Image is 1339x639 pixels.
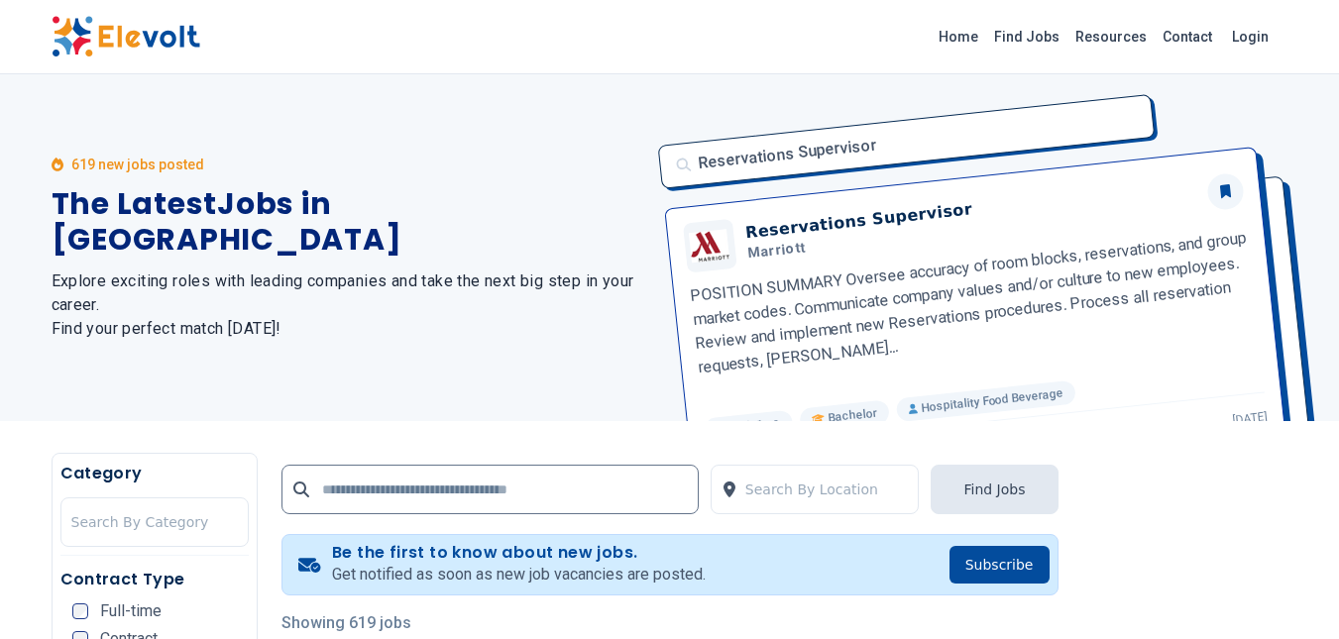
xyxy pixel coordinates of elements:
[100,603,162,619] span: Full-time
[332,543,706,563] h4: Be the first to know about new jobs.
[931,21,986,53] a: Home
[60,568,249,591] h5: Contract Type
[52,186,646,258] h1: The Latest Jobs in [GEOGRAPHIC_DATA]
[60,462,249,485] h5: Category
[281,611,1059,635] p: Showing 619 jobs
[949,546,1050,584] button: Subscribe
[52,16,200,57] img: Elevolt
[72,603,88,619] input: Full-time
[931,465,1058,514] button: Find Jobs
[986,21,1067,53] a: Find Jobs
[1220,17,1281,56] a: Login
[71,155,204,174] p: 619 new jobs posted
[332,563,706,586] p: Get notified as soon as new job vacancies are posted.
[1067,21,1155,53] a: Resources
[1155,21,1220,53] a: Contact
[52,269,646,341] h2: Explore exciting roles with leading companies and take the next big step in your career. Find you...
